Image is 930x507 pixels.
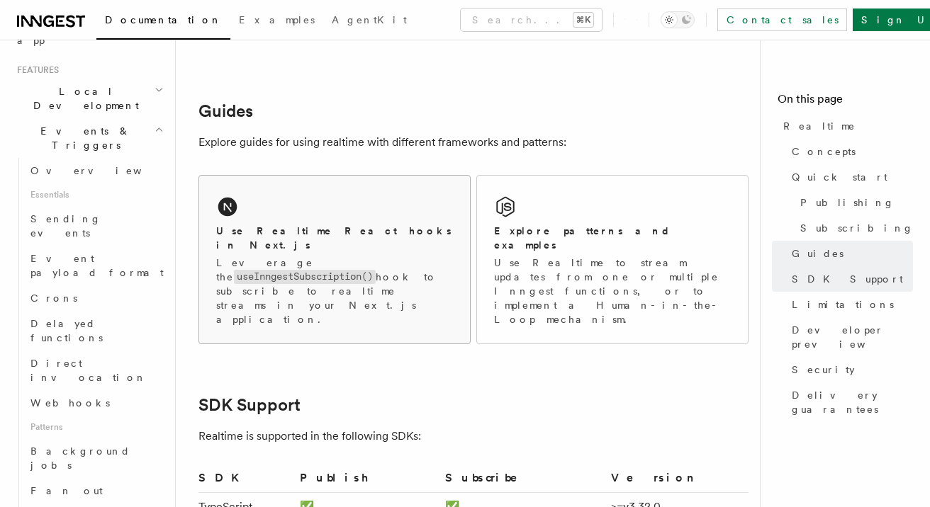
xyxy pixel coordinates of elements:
span: Quick start [792,170,887,184]
span: Patterns [25,416,167,438]
a: Publishing [795,190,913,215]
span: Guides [792,246,844,261]
button: Local Development [11,79,167,118]
a: Event payload format [25,246,167,285]
a: Security [786,357,913,382]
span: Features [11,64,59,76]
span: Direct invocation [30,358,147,383]
p: Realtime is supported in the following SDKs: [198,426,749,446]
span: Publishing [800,195,895,210]
span: SDK Support [792,272,903,286]
th: Subscribe [439,469,605,493]
button: Search...⌘K [461,8,602,31]
span: Examples [239,14,315,25]
a: Examples [230,4,323,38]
a: Contact sales [717,8,847,31]
span: Security [792,363,855,377]
span: Realtime [783,119,856,133]
p: Leverage the hook to subscribe to realtime streams in your Next.js application. [216,256,453,326]
a: Direct invocation [25,351,167,390]
a: Delayed functions [25,311,167,351]
a: Concepts [786,139,913,164]
a: Background jobs [25,438,167,478]
h4: On this page [778,91,913,113]
a: Quick start [786,164,913,190]
span: Developer preview [792,323,913,351]
a: Fan out [25,478,167,503]
a: SDK Support [786,266,913,292]
button: Events & Triggers [11,118,167,158]
span: AgentKit [332,14,407,25]
a: Explore patterns and examplesUse Realtime to stream updates from one or multiple Inngest function... [476,175,749,344]
button: Toggle dark mode [661,11,695,28]
a: Sending events [25,206,167,246]
a: Developer preview [786,317,913,357]
p: Explore guides for using realtime with different frameworks and patterns: [198,132,749,152]
a: Delivery guarantees [786,382,913,422]
span: Concepts [792,144,856,159]
a: Guides [786,241,913,266]
span: Sending events [30,213,101,239]
span: Fan out [30,485,103,496]
span: Crons [30,292,77,304]
span: Limitations [792,297,894,312]
span: Local Development [11,84,155,113]
th: Publish [294,469,439,493]
span: Documentation [105,14,222,25]
code: useInngestSubscription() [234,270,376,283]
a: Webhooks [25,390,167,416]
span: Subscribing [800,221,914,235]
h2: Explore patterns and examples [494,224,731,252]
span: Events & Triggers [11,124,155,152]
a: Overview [25,158,167,183]
th: SDK [198,469,294,493]
a: AgentKit [323,4,415,38]
h2: Use Realtime React hooks in Next.js [216,224,453,252]
a: Realtime [778,113,913,139]
span: Overview [30,165,177,176]
p: Use Realtime to stream updates from one or multiple Inngest functions, or to implement a Human-in... [494,256,731,326]
span: Delivery guarantees [792,388,913,416]
span: Delayed functions [30,318,103,343]
a: Documentation [96,4,230,40]
a: Crons [25,285,167,311]
kbd: ⌘K [573,13,593,27]
span: Webhooks [30,397,110,409]
th: Version [605,469,749,493]
a: Use Realtime React hooks in Next.jsLeverage theuseInngestSubscription()hook to subscribe to realt... [198,175,471,344]
a: SDK Support [198,395,301,415]
a: Subscribing [795,215,913,241]
a: Guides [198,101,253,121]
span: Event payload format [30,253,164,278]
a: Limitations [786,292,913,317]
span: Essentials [25,183,167,206]
span: Background jobs [30,445,130,471]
